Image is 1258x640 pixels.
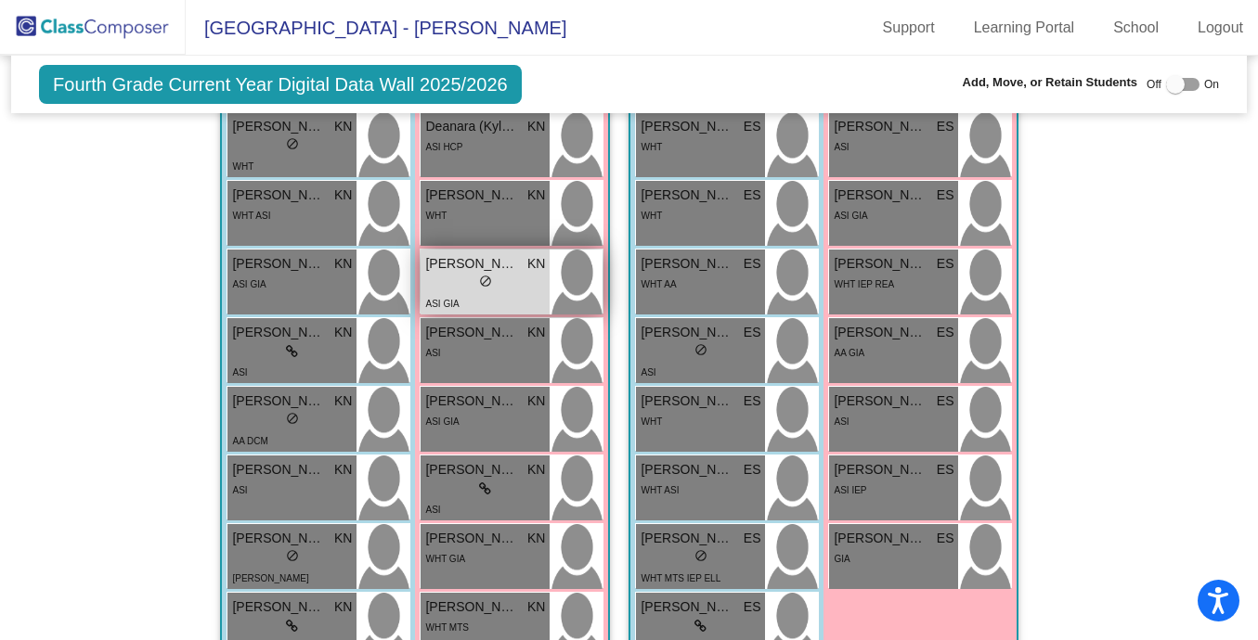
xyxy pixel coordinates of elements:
span: KN [527,117,545,136]
span: KN [334,117,352,136]
span: [PERSON_NAME] [641,254,733,274]
span: [PERSON_NAME] [232,323,325,342]
span: ASI [232,367,247,378]
span: WHT GIA [425,554,465,564]
span: [PERSON_NAME] [641,117,733,136]
span: do_not_disturb_alt [694,343,707,356]
span: Off [1147,76,1161,93]
span: ES [744,597,761,617]
span: KN [527,597,545,617]
span: ES [744,186,761,205]
span: ASI [425,348,440,358]
span: ES [937,529,954,548]
span: WHT IEP REA [834,279,894,289]
span: WHT [641,211,662,221]
span: ES [744,391,761,411]
span: ASI GIA [425,416,459,427]
span: ES [744,529,761,548]
span: Add, Move, or Retain Students [963,73,1138,92]
span: do_not_disturb_alt [286,137,299,150]
span: do_not_disturb_alt [286,549,299,562]
span: ASI GIA [232,279,266,289]
span: AA DCM [232,436,267,446]
span: KN [527,529,545,548]
span: WHT [232,161,253,172]
span: ES [744,117,761,136]
span: [PERSON_NAME] [834,391,927,411]
span: ES [937,391,954,411]
span: ASI HCP [425,142,462,152]
span: [PERSON_NAME] [232,460,325,480]
span: ASI [834,142,849,152]
span: KN [527,254,545,274]
span: KN [334,460,352,480]
a: Logout [1183,13,1258,43]
span: ES [937,460,954,480]
span: ES [937,323,954,342]
span: [PERSON_NAME] [425,597,518,617]
span: [PERSON_NAME] [834,323,927,342]
span: WHT MTS IEP ELL [641,573,720,583]
span: [PERSON_NAME] [232,117,325,136]
span: [PERSON_NAME] [425,529,518,548]
a: Support [868,13,950,43]
span: ES [744,323,761,342]
span: KN [334,391,352,411]
span: ES [744,460,761,480]
span: KN [527,391,545,411]
span: WHT [641,416,662,427]
span: WHT AA [641,279,676,289]
span: [PERSON_NAME] [425,391,518,411]
span: [PERSON_NAME] [834,117,927,136]
a: Learning Portal [959,13,1090,43]
span: [PERSON_NAME] [834,460,927,480]
span: [PERSON_NAME] [641,186,733,205]
span: KN [334,597,352,617]
span: [PERSON_NAME] [425,323,518,342]
span: ASI [834,416,849,427]
span: ES [937,254,954,274]
span: [PERSON_NAME] [641,529,733,548]
span: ES [937,186,954,205]
span: KN [334,254,352,274]
span: [PERSON_NAME] [232,186,325,205]
span: [PERSON_NAME] [232,391,325,411]
span: [PERSON_NAME] [641,391,733,411]
span: KN [334,529,352,548]
span: KN [527,186,545,205]
span: Deanara (Kyla) Gultula [425,117,518,136]
span: AA GIA [834,348,864,358]
span: KN [334,186,352,205]
span: [GEOGRAPHIC_DATA] - [PERSON_NAME] [186,13,566,43]
span: [PERSON_NAME] [834,254,927,274]
span: WHT MTS [425,622,468,633]
span: GIA [834,554,849,564]
span: On [1204,76,1219,93]
span: do_not_disturb_alt [286,412,299,425]
span: [PERSON_NAME] [425,186,518,205]
span: [PERSON_NAME] [641,460,733,480]
span: [PERSON_NAME] [834,529,927,548]
span: [PERSON_NAME] [232,573,308,583]
span: [PERSON_NAME] [232,529,325,548]
span: ASI IEP [834,485,866,495]
span: ASI GIA [425,299,459,309]
span: WHT ASI [232,211,270,221]
span: [PERSON_NAME] [425,254,518,274]
span: ASI GIA [834,211,867,221]
span: [PERSON_NAME] [232,597,325,617]
span: do_not_disturb_alt [479,275,492,288]
span: [PERSON_NAME] [232,254,325,274]
span: KN [527,323,545,342]
span: KN [334,323,352,342]
span: ASI [232,485,247,495]
span: ES [744,254,761,274]
span: WHT [425,211,447,221]
span: WHT ASI [641,485,679,495]
span: [PERSON_NAME] [641,597,733,617]
span: [PERSON_NAME] [425,460,518,480]
span: ASI [425,505,440,515]
span: ES [937,117,954,136]
span: KN [527,460,545,480]
span: [PERSON_NAME] [641,323,733,342]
